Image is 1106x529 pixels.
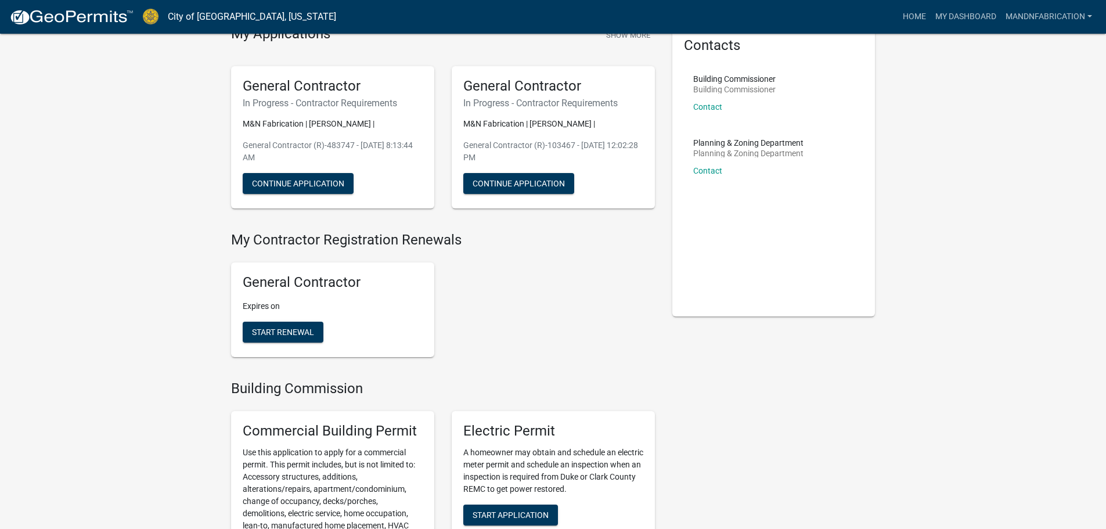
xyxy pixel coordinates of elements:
p: General Contractor (R)-103467 - [DATE] 12:02:28 PM [463,139,643,164]
h5: Contacts [684,37,864,54]
h4: My Contractor Registration Renewals [231,232,655,249]
p: A homeowner may obtain and schedule an electric meter permit and schedule an inspection when an i... [463,447,643,495]
button: Show More [601,26,655,45]
p: Planning & Zoning Department [693,139,804,147]
p: Building Commissioner [693,85,776,93]
h5: General Contractor [243,274,423,291]
p: M&N Fabrication | [PERSON_NAME] | [463,118,643,130]
h5: General Contractor [463,78,643,95]
button: Start Renewal [243,322,323,343]
h5: Electric Permit [463,423,643,440]
h5: Commercial Building Permit [243,423,423,440]
a: My Dashboard [931,6,1001,28]
p: Expires on [243,300,423,312]
h6: In Progress - Contractor Requirements [243,98,423,109]
span: Start Renewal [252,328,314,337]
a: City of [GEOGRAPHIC_DATA], [US_STATE] [168,7,336,27]
button: Start Application [463,505,558,526]
h5: General Contractor [243,78,423,95]
p: M&N Fabrication | [PERSON_NAME] | [243,118,423,130]
h6: In Progress - Contractor Requirements [463,98,643,109]
p: Building Commissioner [693,75,776,83]
img: City of Jeffersonville, Indiana [143,9,158,24]
a: Contact [693,102,722,111]
p: Planning & Zoning Department [693,149,804,157]
p: General Contractor (R)-483747 - [DATE] 8:13:44 AM [243,139,423,164]
span: Start Application [473,510,549,519]
a: Contact [693,166,722,175]
h4: My Applications [231,26,330,43]
a: Home [898,6,931,28]
button: Continue Application [243,173,354,194]
button: Continue Application [463,173,574,194]
a: mandnfabrication [1001,6,1097,28]
h4: Building Commission [231,380,655,397]
wm-registration-list-section: My Contractor Registration Renewals [231,232,655,366]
